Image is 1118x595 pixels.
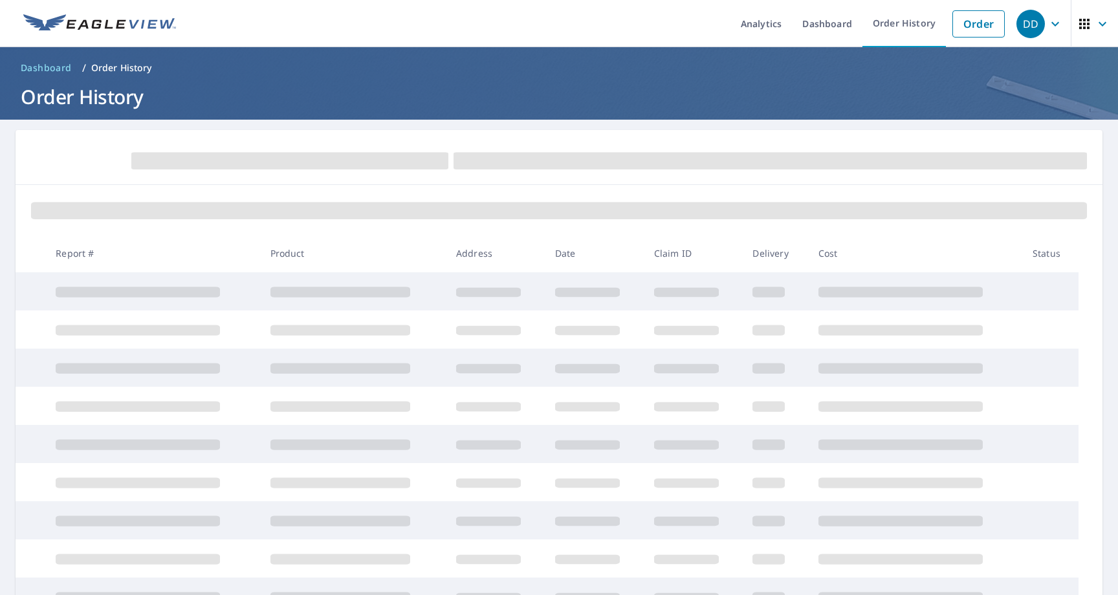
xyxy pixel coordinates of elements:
[446,234,545,272] th: Address
[644,234,743,272] th: Claim ID
[16,58,77,78] a: Dashboard
[23,14,176,34] img: EV Logo
[545,234,644,272] th: Date
[21,61,72,74] span: Dashboard
[808,234,1022,272] th: Cost
[952,10,1005,38] a: Order
[82,60,86,76] li: /
[16,83,1102,110] h1: Order History
[16,58,1102,78] nav: breadcrumb
[742,234,807,272] th: Delivery
[1016,10,1045,38] div: DD
[91,61,152,74] p: Order History
[1022,234,1079,272] th: Status
[260,234,446,272] th: Product
[45,234,259,272] th: Report #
